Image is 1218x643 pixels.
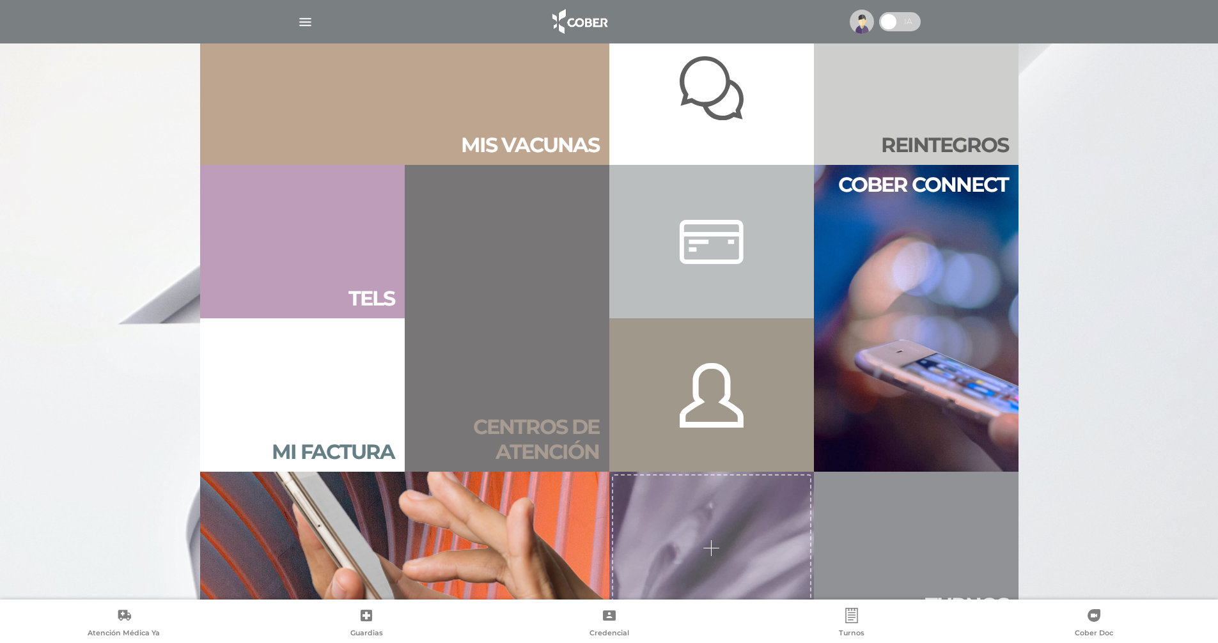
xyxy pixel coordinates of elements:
a: Credencial [488,608,730,640]
h2: Centros de atención [415,415,599,464]
a: Turnos [814,472,1019,625]
span: Atención Médica Ya [88,628,160,640]
img: Cober_menu-lines-white.svg [297,14,313,30]
a: Mis vacunas [200,12,609,165]
span: Cober Doc [1075,628,1113,640]
h2: Rein te gros [881,133,1008,157]
a: Tels [200,165,405,318]
span: Guardias [350,628,383,640]
span: Credencial [589,628,629,640]
h2: Mi factura [272,440,394,464]
a: Mi factura [200,318,405,472]
h2: Tur nos [925,593,1008,617]
h2: Tels [348,286,394,311]
a: Centros de atención [405,165,609,472]
span: Turnos [839,628,864,640]
img: logo_cober_home-white.png [545,6,613,37]
a: Atención Médica Ya [3,608,245,640]
a: Turnos [730,608,972,640]
img: profile-placeholder.svg [850,10,874,34]
a: Cober connect [814,165,1019,472]
a: Cober Doc [973,608,1215,640]
a: Guardias [245,608,487,640]
h2: Cober connect [838,173,1008,197]
h2: Mis vacu nas [461,133,599,157]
